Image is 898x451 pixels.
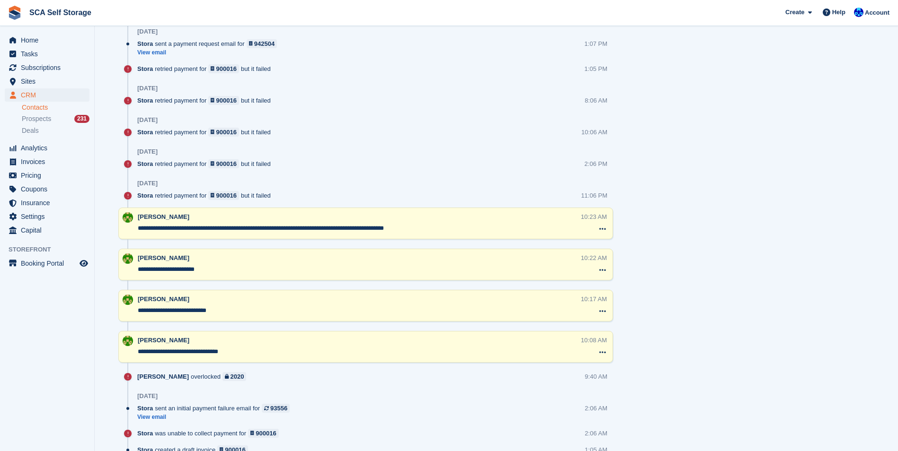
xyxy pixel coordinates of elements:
[137,392,158,400] div: [DATE]
[137,128,153,137] span: Stora
[216,191,237,200] div: 900016
[21,169,78,182] span: Pricing
[137,372,251,381] div: overlocked
[854,8,863,17] img: Kelly Neesham
[585,404,607,413] div: 2:06 AM
[5,257,89,270] a: menu
[137,28,158,35] div: [DATE]
[5,47,89,61] a: menu
[21,47,78,61] span: Tasks
[137,148,158,156] div: [DATE]
[21,210,78,223] span: Settings
[865,8,889,17] span: Account
[21,257,78,270] span: Booking Portal
[5,88,89,102] a: menu
[8,6,22,20] img: stora-icon-8386f47178a22dfd0bd8f6a31ec36ba5ce8667c1dd55bd0f319d3a0aa187defe.svg
[216,96,237,105] div: 900016
[21,224,78,237] span: Capital
[581,295,607,304] div: 10:17 AM
[208,191,239,200] a: 900016
[78,258,89,269] a: Preview store
[9,245,94,254] span: Storefront
[581,128,607,137] div: 10:06 AM
[231,372,244,381] div: 2020
[208,96,239,105] a: 900016
[137,159,153,168] span: Stora
[22,103,89,112] a: Contacts
[585,39,607,48] div: 1:07 PM
[832,8,845,17] span: Help
[137,96,276,105] div: retried payment for but it failed
[138,295,189,303] span: [PERSON_NAME]
[248,429,279,438] a: 900016
[22,114,51,123] span: Prospects
[137,96,153,105] span: Stora
[123,336,133,346] img: Sam Chapman
[216,128,237,137] div: 900016
[5,210,89,223] a: menu
[5,169,89,182] a: menu
[137,191,276,200] div: retried payment for but it failed
[137,191,153,200] span: Stora
[254,39,275,48] div: 942504
[21,88,78,102] span: CRM
[137,413,294,421] a: View email
[22,114,89,124] a: Prospects 231
[5,141,89,155] a: menu
[137,429,284,438] div: was unable to collect payment for
[137,429,153,438] span: Stora
[21,141,78,155] span: Analytics
[585,64,607,73] div: 1:05 PM
[247,39,277,48] a: 942504
[262,404,290,413] a: 93556
[123,253,133,264] img: Sam Chapman
[5,61,89,74] a: menu
[21,34,78,47] span: Home
[137,49,282,57] a: View email
[581,336,607,345] div: 10:08 AM
[137,404,153,413] span: Stora
[5,196,89,209] a: menu
[26,5,95,20] a: SCA Self Storage
[581,191,607,200] div: 11:06 PM
[208,128,239,137] a: 900016
[138,213,189,220] span: [PERSON_NAME]
[138,337,189,344] span: [PERSON_NAME]
[5,75,89,88] a: menu
[21,155,78,168] span: Invoices
[216,159,237,168] div: 900016
[21,196,78,209] span: Insurance
[137,404,294,413] div: sent an initial payment failure email for
[585,96,607,105] div: 8:06 AM
[137,39,153,48] span: Stora
[21,182,78,196] span: Coupons
[5,224,89,237] a: menu
[256,429,276,438] div: 900016
[123,212,133,223] img: Sam Chapman
[22,126,39,135] span: Deals
[208,159,239,168] a: 900016
[22,126,89,136] a: Deals
[585,372,607,381] div: 9:40 AM
[585,429,607,438] div: 2:06 AM
[5,182,89,196] a: menu
[137,39,282,48] div: sent a payment request email for
[137,116,158,124] div: [DATE]
[208,64,239,73] a: 900016
[21,75,78,88] span: Sites
[270,404,287,413] div: 93556
[138,254,189,261] span: [PERSON_NAME]
[581,253,607,262] div: 10:22 AM
[216,64,237,73] div: 900016
[137,372,189,381] span: [PERSON_NAME]
[123,295,133,305] img: Sam Chapman
[21,61,78,74] span: Subscriptions
[137,85,158,92] div: [DATE]
[74,115,89,123] div: 231
[581,212,607,221] div: 10:23 AM
[585,159,607,168] div: 2:06 PM
[5,34,89,47] a: menu
[137,64,153,73] span: Stora
[785,8,804,17] span: Create
[137,180,158,187] div: [DATE]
